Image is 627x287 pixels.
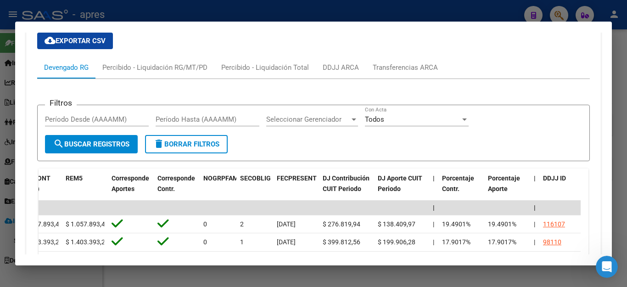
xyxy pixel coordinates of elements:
div: Enlace de la videollamada: [15,93,143,111]
datatable-header-cell: NOGRPFAM [200,169,236,209]
div: O marca el: ‪([GEOGRAPHIC_DATA]) [PHONE_NUMBER]‬ PIN: ‪490 701 735 2785‬# [15,111,143,138]
div: Percibido - Liquidación RG/MT/PD [102,62,207,73]
span: [DATE] [277,220,296,228]
datatable-header-cell: REMCONT (rem8) [16,169,62,209]
datatable-header-cell: Porcentaje Contr. [438,169,484,209]
span: | [534,238,535,246]
div: Información para unirse con Google Meet [15,75,143,93]
span: 0 [203,238,207,246]
mat-icon: search [53,138,64,149]
span: | [433,220,434,228]
div: DDJJ ARCA [323,62,359,73]
span: Seleccionar Gerenciador [266,115,350,124]
span: 17.9017% [488,238,516,246]
datatable-header-cell: | [429,169,438,209]
span: 19.4901% [488,220,516,228]
div: Más números de teléfono: [15,138,143,156]
span: 0 [203,220,207,228]
span: 17.9017% [442,238,470,246]
div: ¡Que tenga un lindo dia! [7,192,101,213]
div: Percibido - Liquidación Total [221,62,309,73]
span: DDJJ ID [543,174,566,182]
span: Borrar Filtros [153,140,219,148]
div: Apres - Padrón refuerzo [15,30,143,39]
textarea: Escribe un mensaje... [8,197,176,213]
span: SECOBLIG [240,174,271,182]
span: $ 199.906,28 [378,238,415,246]
span: | [534,174,536,182]
span: [DATE] [277,238,296,246]
span: 1 [240,238,244,246]
span: DJ Contribución CUIT Periodo [323,174,369,192]
div: 116107 [543,219,565,230]
div: [DATE] · 12:00 – 1:00pm [15,39,143,48]
span: $ 1.057.893,40 [20,220,63,228]
iframe: Intercom live chat [596,256,618,278]
span: DJ Aporte CUIT Periodo [378,174,422,192]
span: | [433,204,435,211]
span: | [534,220,535,228]
datatable-header-cell: DDJJ ID [539,169,581,209]
span: Corresponde Aportes [112,174,149,192]
span: $ 1.403.393,27 [66,238,109,246]
span: REM5 [66,174,83,182]
datatable-header-cell: SECOBLIG [236,169,273,209]
span: Porcentaje Contr. [442,174,474,192]
img: Profile image for Fin [26,5,41,20]
span: $ 276.819,94 [323,220,360,228]
button: Selector de emoji [14,217,22,224]
datatable-header-cell: Corresponde Contr. [154,169,200,209]
span: 19.4901% [442,220,470,228]
span: $ 1.057.893,40 [66,220,109,228]
span: | [433,174,435,182]
button: Exportar CSV [37,33,113,49]
button: Inicio [144,4,161,21]
a: [URL][DOMAIN_NAME][PERSON_NAME] [15,138,122,155]
span: $ 1.403.393,27 [20,238,63,246]
a: [URL][DOMAIN_NAME][PERSON_NAME] [15,93,122,110]
div: Apres - Padrón refuerzo[DATE] · 12:00 – 1:00pmZona horaria: [GEOGRAPHIC_DATA]/[GEOGRAPHIC_DATA]/[... [7,24,151,161]
span: Porcentaje Aporte [488,174,520,192]
datatable-header-cell: REM5 [62,169,108,209]
div: Cerrar [161,4,178,20]
button: Enviar un mensaje… [157,213,172,228]
datatable-header-cell: Corresponde Aportes [108,169,154,209]
div: Soporte dice… [7,171,176,192]
div: Zona horaria: [GEOGRAPHIC_DATA]/[GEOGRAPHIC_DATA]/[GEOGRAPHIC_DATA] [15,48,143,75]
mat-icon: delete [153,138,164,149]
span: Corresponde Contr. [157,174,195,192]
button: Buscar Registros [45,135,138,153]
div: 98110 [543,237,561,248]
span: $ 138.409,97 [378,220,415,228]
datatable-header-cell: DJ Aporte CUIT Periodo [374,169,429,209]
span: FECPRESENT [277,174,317,182]
div: Soporte dice… [7,192,176,229]
button: Adjuntar un archivo [44,217,51,224]
div: Soporte • Hace 3h [15,163,66,169]
button: go back [6,4,23,21]
datatable-header-cell: FECPRESENT [273,169,319,209]
button: Borrar Filtros [145,135,228,153]
span: Buscar Registros [53,140,129,148]
span: | [433,238,434,246]
h1: Fin [45,9,56,16]
button: Selector de gif [29,217,36,224]
div: Soporte dice… [7,24,176,171]
button: Start recording [58,217,66,224]
span: Todos [365,115,384,124]
datatable-header-cell: | [530,169,539,209]
datatable-header-cell: Porcentaje Aporte [484,169,530,209]
h3: Filtros [45,98,77,108]
div: Al mail tambien llegó la invitación [7,171,131,191]
span: 2 [240,220,244,228]
div: Transferencias ARCA [373,62,438,73]
span: Exportar CSV [45,37,106,45]
mat-icon: cloud_download [45,35,56,46]
datatable-header-cell: DJ Contribución CUIT Periodo [319,169,374,209]
span: NOGRPFAM [203,174,238,182]
span: $ 399.812,56 [323,238,360,246]
div: Al mail tambien llegó la invitación [15,177,124,186]
span: | [534,204,536,211]
div: Devengado RG [44,62,89,73]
